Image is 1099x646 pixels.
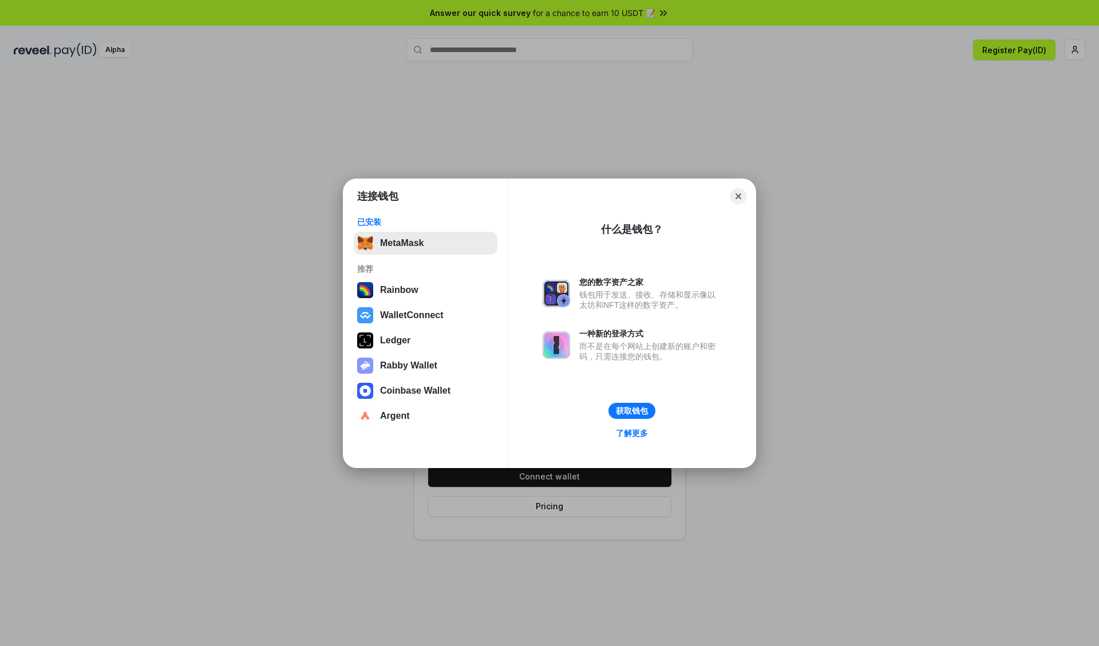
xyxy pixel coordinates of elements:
[380,238,424,248] div: MetaMask
[609,426,655,441] a: 了解更多
[357,307,373,323] img: svg+xml,%3Csvg%20width%3D%2228%22%20height%3D%2228%22%20viewBox%3D%220%200%2028%2028%22%20fill%3D...
[357,358,373,374] img: svg+xml,%3Csvg%20xmlns%3D%22http%3A%2F%2Fwww.w3.org%2F2000%2Fsvg%22%20fill%3D%22none%22%20viewBox...
[608,403,655,419] button: 获取钱包
[357,189,398,203] h1: 连接钱包
[354,405,497,427] button: Argent
[730,188,746,204] button: Close
[616,428,648,438] div: 了解更多
[357,264,494,274] div: 推荐
[354,329,497,352] button: Ledger
[601,223,663,236] div: 什么是钱包？
[357,383,373,399] img: svg+xml,%3Csvg%20width%3D%2228%22%20height%3D%2228%22%20viewBox%3D%220%200%2028%2028%22%20fill%3D...
[579,290,721,310] div: 钱包用于发送、接收、存储和显示像以太坊和NFT这样的数字资产。
[579,277,721,287] div: 您的数字资产之家
[354,379,497,402] button: Coinbase Wallet
[380,285,418,295] div: Rainbow
[357,282,373,298] img: svg+xml,%3Csvg%20width%3D%22120%22%20height%3D%22120%22%20viewBox%3D%220%200%20120%20120%22%20fil...
[354,279,497,302] button: Rainbow
[357,408,373,424] img: svg+xml,%3Csvg%20width%3D%2228%22%20height%3D%2228%22%20viewBox%3D%220%200%2028%2028%22%20fill%3D...
[579,341,721,362] div: 而不是在每个网站上创建新的账户和密码，只需连接您的钱包。
[380,335,410,346] div: Ledger
[543,280,570,307] img: svg+xml,%3Csvg%20xmlns%3D%22http%3A%2F%2Fwww.w3.org%2F2000%2Fsvg%22%20fill%3D%22none%22%20viewBox...
[357,235,373,251] img: svg+xml,%3Csvg%20fill%3D%22none%22%20height%3D%2233%22%20viewBox%3D%220%200%2035%2033%22%20width%...
[543,331,570,359] img: svg+xml,%3Csvg%20xmlns%3D%22http%3A%2F%2Fwww.w3.org%2F2000%2Fsvg%22%20fill%3D%22none%22%20viewBox...
[380,411,410,421] div: Argent
[354,232,497,255] button: MetaMask
[354,354,497,377] button: Rabby Wallet
[380,310,444,320] div: WalletConnect
[579,328,721,339] div: 一种新的登录方式
[380,360,437,371] div: Rabby Wallet
[380,386,450,396] div: Coinbase Wallet
[357,217,494,227] div: 已安装
[354,304,497,327] button: WalletConnect
[357,332,373,348] img: svg+xml,%3Csvg%20xmlns%3D%22http%3A%2F%2Fwww.w3.org%2F2000%2Fsvg%22%20width%3D%2228%22%20height%3...
[616,406,648,416] div: 获取钱包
